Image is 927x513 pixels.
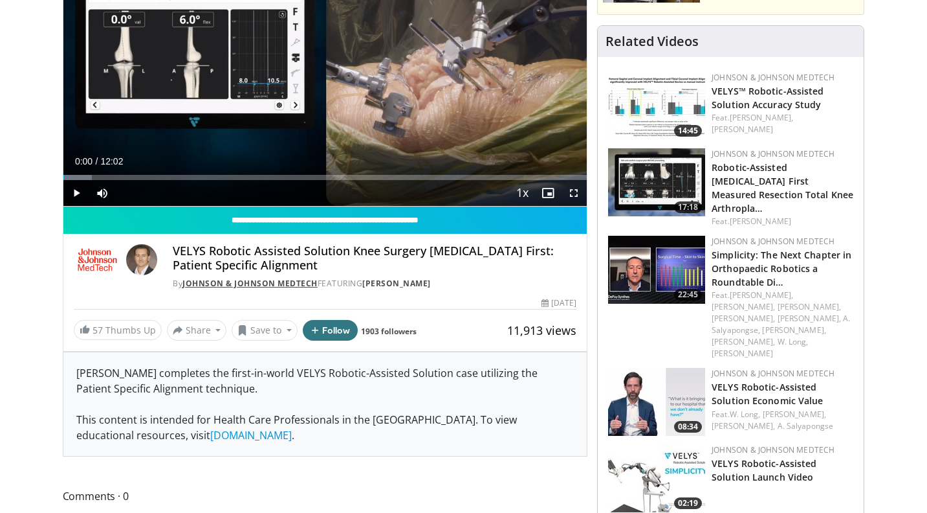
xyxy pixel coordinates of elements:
[96,156,98,166] span: /
[605,34,699,49] h4: Related Videos
[608,72,705,140] a: 14:45
[93,324,103,336] span: 57
[712,381,823,407] a: VELYS Robotic-Assisted Solution Economic Value
[63,180,89,206] button: Play
[712,290,853,359] div: Feat.
[712,161,853,214] a: Robotic-Assisted [MEDICAL_DATA] First Measured Resection Total Knee Arthropla…
[762,325,825,336] a: [PERSON_NAME],
[608,444,705,512] a: 02:19
[712,444,834,455] a: Johnson & Johnson MedTech
[608,148,705,216] img: 9b8c5579-ef94-4d23-b7e4-1784465c243b.150x105_q85_crop-smart_upscale.jpg
[712,420,775,431] a: [PERSON_NAME],
[509,180,535,206] button: Playback Rate
[674,497,702,509] span: 02:19
[63,352,587,456] div: [PERSON_NAME] completes the first-in-world VELYS Robotic-Assisted Solution case utilizing the Pat...
[541,297,576,309] div: [DATE]
[608,236,705,304] a: 22:45
[712,313,850,336] a: A. Salyapongse,
[730,409,761,420] a: W. Long,
[608,444,705,512] img: 8784198c-ed19-45f1-a581-1874fc264df2.150x105_q85_crop-smart_upscale.jpg
[730,112,793,123] a: [PERSON_NAME],
[712,148,834,159] a: Johnson & Johnson MedTech
[712,216,853,227] div: Feat.
[100,156,123,166] span: 12:02
[361,326,417,337] a: 1903 followers
[232,320,298,341] button: Save to
[507,323,576,338] span: 11,913 views
[75,156,93,166] span: 0:00
[608,236,705,304] img: 91bac923-8620-49ec-a850-05a40b3e78b1.150x105_q85_crop-smart_upscale.jpg
[674,125,702,137] span: 14:45
[712,457,816,483] a: VELYS Robotic-Assisted Solution Launch Video
[730,216,791,227] a: [PERSON_NAME]
[608,368,705,436] a: 08:34
[712,124,773,135] a: [PERSON_NAME]
[712,301,775,312] a: [PERSON_NAME],
[778,336,809,347] a: W. Long,
[608,148,705,216] a: 17:18
[712,368,834,379] a: Johnson & Johnson MedTech
[674,289,702,301] span: 22:45
[712,85,823,111] a: VELYS™ Robotic-Assisted Solution Accuracy Study
[712,72,834,83] a: Johnson & Johnson MedTech
[173,278,576,290] div: By FEATURING
[712,336,775,347] a: [PERSON_NAME],
[173,244,576,272] h4: VELYS Robotic Assisted Solution Knee Surgery [MEDICAL_DATA] First: Patient Specific Alignment
[362,278,431,289] a: [PERSON_NAME]
[561,180,587,206] button: Fullscreen
[712,236,834,247] a: Johnson & Johnson MedTech
[63,175,587,180] div: Progress Bar
[674,201,702,213] span: 17:18
[74,244,122,275] img: Johnson & Johnson MedTech
[74,320,162,340] a: 57 Thumbs Up
[778,313,841,324] a: [PERSON_NAME],
[89,180,115,206] button: Mute
[167,320,227,341] button: Share
[712,249,851,288] a: Simplicity: The Next Chapter in Orthopaedic Robotics a Roundtable Di…
[712,348,773,359] a: [PERSON_NAME]
[712,112,853,135] div: Feat.
[712,409,853,432] div: Feat.
[210,428,292,442] a: [DOMAIN_NAME]
[126,244,157,275] img: Avatar
[608,368,705,436] img: c240dbd9-aa86-42ed-9403-e2d2ff6a7afc.150x105_q85_crop-smart_upscale.jpg
[63,488,588,505] span: Comments 0
[303,320,358,341] button: Follow
[712,313,775,324] a: [PERSON_NAME],
[535,180,561,206] button: Enable picture-in-picture mode
[730,290,793,301] a: [PERSON_NAME],
[778,420,833,431] a: A. Salyapongse
[608,72,705,140] img: 53df7fc5-e42b-466d-bc4c-c9b19ed5008c.150x105_q85_crop-smart_upscale.jpg
[778,301,841,312] a: [PERSON_NAME],
[674,421,702,433] span: 08:34
[182,278,318,289] a: Johnson & Johnson MedTech
[763,409,826,420] a: [PERSON_NAME],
